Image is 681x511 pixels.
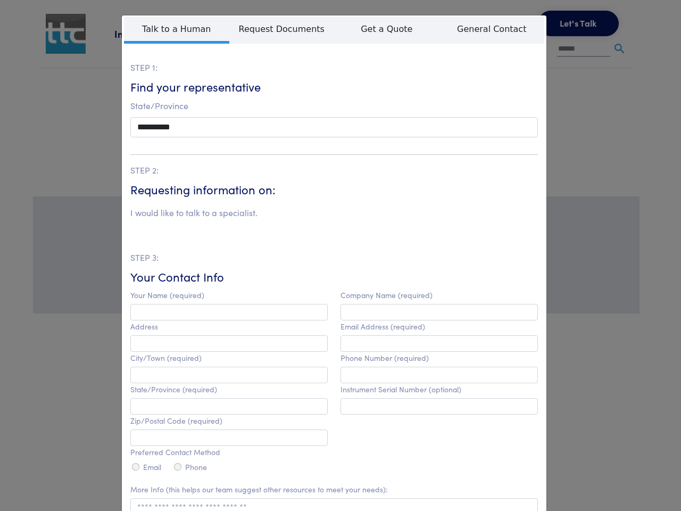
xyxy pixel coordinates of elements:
label: City/Town (required) [130,353,202,362]
h6: Find your representative [130,79,538,95]
p: STEP 1: [130,61,538,75]
label: Preferred Contact Method [130,448,220,457]
label: Zip/Postal Code (required) [130,416,222,425]
span: Request Documents [229,17,335,41]
p: STEP 2: [130,163,538,177]
label: Your Name (required) [130,291,204,300]
label: Address [130,322,158,331]
h6: Your Contact Info [130,269,538,285]
label: State/Province (required) [130,385,217,394]
label: More Info (this helps our team suggest other resources to meet your needs): [130,485,388,494]
span: General Contact [439,17,545,41]
label: Instrument Serial Number (optional) [340,385,461,394]
label: Email Address (required) [340,322,425,331]
label: Company Name (required) [340,291,433,300]
p: STEP 3: [130,251,538,265]
label: Email [143,463,161,472]
li: I would like to talk to a specialist. [130,206,258,220]
p: State/Province [130,99,538,113]
span: Get a Quote [334,17,439,41]
h6: Requesting information on: [130,182,538,198]
label: Phone [185,463,207,472]
label: Phone Number (required) [340,353,429,362]
span: Talk to a Human [124,17,229,44]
